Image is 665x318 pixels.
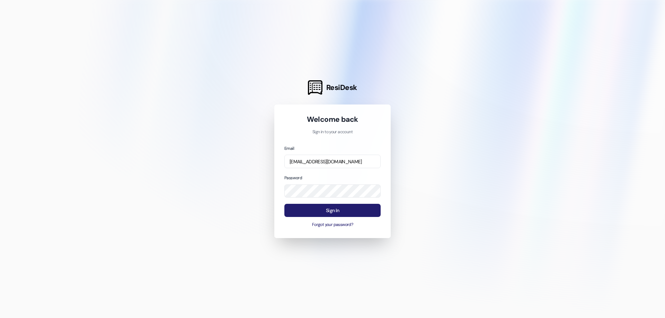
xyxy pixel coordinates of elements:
p: Sign in to your account [284,129,381,135]
button: Sign In [284,204,381,217]
input: name@example.com [284,155,381,168]
h1: Welcome back [284,115,381,124]
label: Email [284,146,294,151]
span: ResiDesk [326,83,357,92]
img: ResiDesk Logo [308,80,322,95]
button: Forgot your password? [284,222,381,228]
label: Password [284,175,302,181]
